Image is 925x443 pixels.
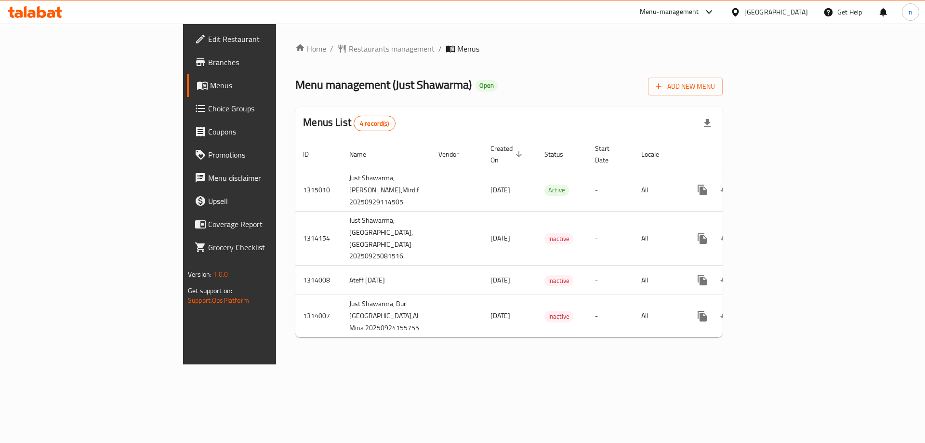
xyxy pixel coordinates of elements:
div: [GEOGRAPHIC_DATA] [744,7,808,17]
span: Promotions [208,149,330,161]
td: Ateff [DATE] [342,266,431,295]
span: Inactive [544,275,573,286]
td: Just Shawarma, Bur [GEOGRAPHIC_DATA],Al Mina 20250924155755 [342,295,431,337]
a: Coverage Report [187,213,338,236]
span: Restaurants management [349,43,435,54]
a: Support.OpsPlatform [188,294,249,307]
span: Status [544,148,576,160]
span: Menus [457,43,479,54]
span: Version: [188,268,211,281]
span: Open [476,81,498,90]
a: Upsell [187,189,338,213]
button: Add New Menu [648,78,723,95]
td: - [587,295,634,337]
td: All [634,211,683,266]
div: Total records count [354,116,396,131]
td: All [634,169,683,211]
a: Branches [187,51,338,74]
div: Open [476,80,498,92]
button: more [691,268,714,292]
button: Change Status [714,178,737,201]
span: [DATE] [490,309,510,322]
a: Promotions [187,143,338,166]
th: Actions [683,140,791,169]
span: 4 record(s) [354,119,395,128]
table: enhanced table [295,140,791,338]
a: Edit Restaurant [187,27,338,51]
span: Created On [490,143,525,166]
button: more [691,178,714,201]
a: Menu disclaimer [187,166,338,189]
span: Locale [641,148,672,160]
span: Coupons [208,126,330,137]
span: [DATE] [490,184,510,196]
li: / [438,43,442,54]
span: Menu management ( Just Shawarma ) [295,74,472,95]
td: Just Shawarma, [GEOGRAPHIC_DATA],[GEOGRAPHIC_DATA] 20250925081516 [342,211,431,266]
span: ID [303,148,321,160]
a: Menus [187,74,338,97]
button: more [691,227,714,250]
span: Inactive [544,311,573,322]
div: Export file [696,112,719,135]
span: Active [544,185,569,196]
span: n [909,7,912,17]
td: - [587,211,634,266]
div: Menu-management [640,6,699,18]
button: Change Status [714,268,737,292]
span: Vendor [438,148,471,160]
td: All [634,266,683,295]
span: Name [349,148,379,160]
span: Upsell [208,195,330,207]
span: [DATE] [490,232,510,244]
a: Coupons [187,120,338,143]
td: All [634,295,683,337]
button: more [691,305,714,328]
a: Choice Groups [187,97,338,120]
span: Get support on: [188,284,232,297]
td: - [587,169,634,211]
span: [DATE] [490,274,510,286]
button: Change Status [714,227,737,250]
span: Edit Restaurant [208,33,330,45]
span: 1.0.0 [213,268,228,281]
h2: Menus List [303,115,395,131]
span: Start Date [595,143,622,166]
span: Add New Menu [656,81,715,93]
span: Coverage Report [208,218,330,230]
span: Choice Groups [208,103,330,114]
td: - [587,266,634,295]
span: Menus [210,80,330,91]
a: Grocery Checklist [187,236,338,259]
span: Grocery Checklist [208,242,330,253]
a: Restaurants management [337,43,435,54]
span: Branches [208,56,330,68]
span: Inactive [544,233,573,244]
button: Change Status [714,305,737,328]
span: Menu disclaimer [208,172,330,184]
td: Just Shawarma, [PERSON_NAME],Mirdif 20250929114505 [342,169,431,211]
nav: breadcrumb [295,43,723,54]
